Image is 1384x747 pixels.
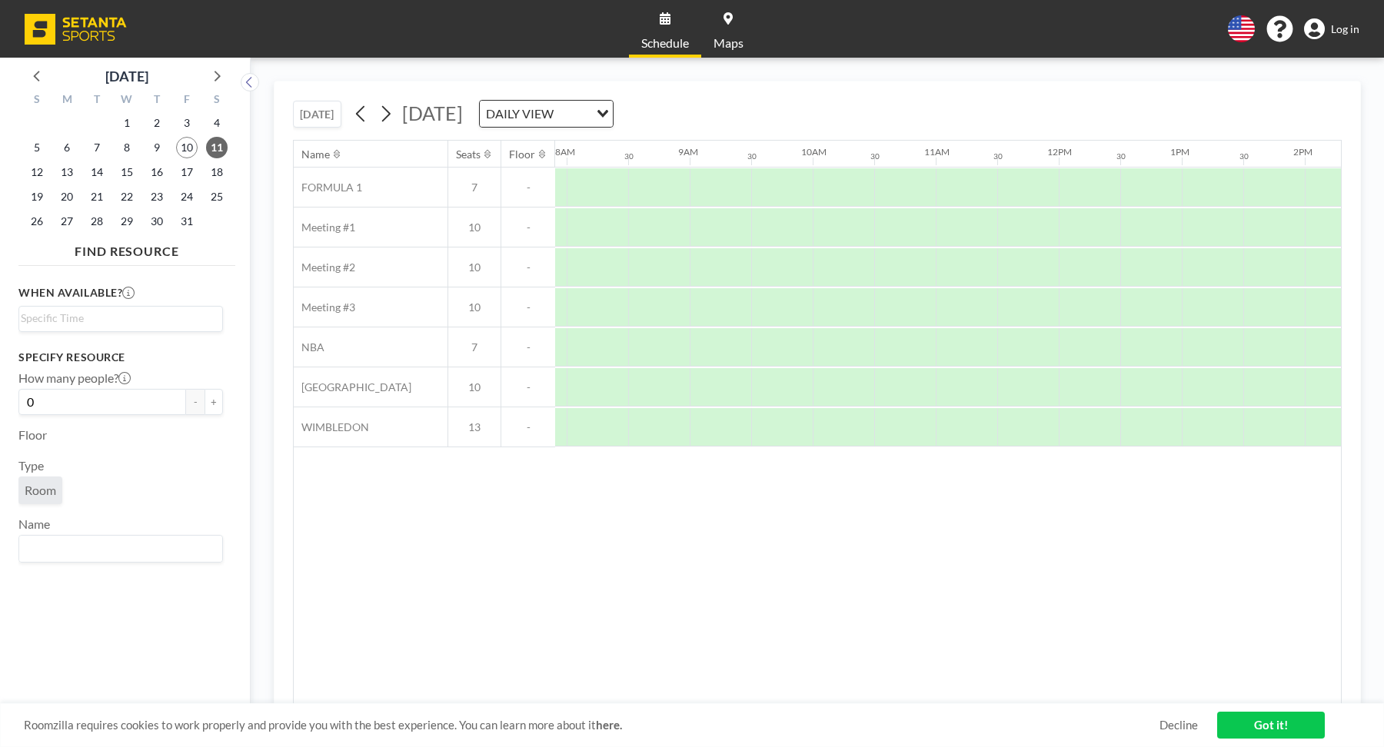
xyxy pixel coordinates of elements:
[301,148,330,161] div: Name
[509,148,535,161] div: Floor
[206,186,228,207] span: Saturday, October 25, 2025
[206,161,228,183] span: Saturday, October 18, 2025
[105,65,148,87] div: [DATE]
[146,186,168,207] span: Thursday, October 23, 2025
[624,151,634,161] div: 30
[25,14,127,45] img: organization-logo
[18,237,235,259] h4: FIND RESOURCE
[21,310,214,327] input: Search for option
[294,300,355,314] span: Meeting #3
[116,161,138,183] span: Wednesday, October 15, 2025
[558,104,587,124] input: Search for option
[176,112,198,134] span: Friday, October 3, 2025
[1116,151,1126,161] div: 30
[501,181,555,194] span: -
[501,340,555,354] span: -
[714,37,744,49] span: Maps
[86,161,108,183] span: Tuesday, October 14, 2025
[18,370,131,386] label: How many people?
[993,151,1003,161] div: 30
[1293,146,1312,158] div: 2PM
[56,186,78,207] span: Monday, October 20, 2025
[501,380,555,394] span: -
[141,91,171,111] div: T
[501,221,555,234] span: -
[1239,151,1249,161] div: 30
[146,161,168,183] span: Thursday, October 16, 2025
[480,101,613,127] div: Search for option
[801,146,827,158] div: 10AM
[86,211,108,232] span: Tuesday, October 28, 2025
[678,146,698,158] div: 9AM
[22,91,52,111] div: S
[116,137,138,158] span: Wednesday, October 8, 2025
[206,137,228,158] span: Saturday, October 11, 2025
[641,37,689,49] span: Schedule
[18,350,223,364] h3: Specify resource
[501,261,555,274] span: -
[870,151,880,161] div: 30
[116,186,138,207] span: Wednesday, October 22, 2025
[205,389,223,415] button: +
[448,300,501,314] span: 10
[294,420,369,434] span: WIMBLEDON
[456,148,481,161] div: Seats
[1159,718,1198,732] a: Decline
[86,186,108,207] span: Tuesday, October 21, 2025
[176,137,198,158] span: Friday, October 10, 2025
[25,483,56,497] span: Room
[294,261,355,274] span: Meeting #2
[146,112,168,134] span: Thursday, October 2, 2025
[1331,22,1359,36] span: Log in
[402,101,463,124] span: [DATE]
[26,211,48,232] span: Sunday, October 26, 2025
[596,718,622,732] a: here.
[26,137,48,158] span: Sunday, October 5, 2025
[294,380,411,394] span: [GEOGRAPHIC_DATA]
[24,718,1159,732] span: Roomzilla requires cookies to work properly and provide you with the best experience. You can lea...
[146,137,168,158] span: Thursday, October 9, 2025
[206,112,228,134] span: Saturday, October 4, 2025
[1217,712,1325,739] a: Got it!
[18,516,50,532] label: Name
[176,161,198,183] span: Friday, October 17, 2025
[448,261,501,274] span: 10
[483,104,557,124] span: DAILY VIEW
[501,420,555,434] span: -
[112,91,142,111] div: W
[26,186,48,207] span: Sunday, October 19, 2025
[294,221,355,234] span: Meeting #1
[56,137,78,158] span: Monday, October 6, 2025
[448,420,501,434] span: 13
[18,427,47,443] label: Floor
[52,91,82,111] div: M
[448,181,501,194] span: 7
[86,137,108,158] span: Tuesday, October 7, 2025
[19,536,222,562] div: Search for option
[294,340,324,354] span: NBA
[448,340,501,354] span: 7
[924,146,950,158] div: 11AM
[82,91,112,111] div: T
[294,181,362,194] span: FORMULA 1
[1170,146,1189,158] div: 1PM
[56,161,78,183] span: Monday, October 13, 2025
[1304,18,1359,40] a: Log in
[146,211,168,232] span: Thursday, October 30, 2025
[293,101,341,128] button: [DATE]
[747,151,757,161] div: 30
[116,211,138,232] span: Wednesday, October 29, 2025
[176,186,198,207] span: Friday, October 24, 2025
[56,211,78,232] span: Monday, October 27, 2025
[1047,146,1072,158] div: 12PM
[448,380,501,394] span: 10
[186,389,205,415] button: -
[176,211,198,232] span: Friday, October 31, 2025
[116,112,138,134] span: Wednesday, October 1, 2025
[555,146,575,158] div: 8AM
[201,91,231,111] div: S
[26,161,48,183] span: Sunday, October 12, 2025
[19,307,222,330] div: Search for option
[448,221,501,234] span: 10
[501,300,555,314] span: -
